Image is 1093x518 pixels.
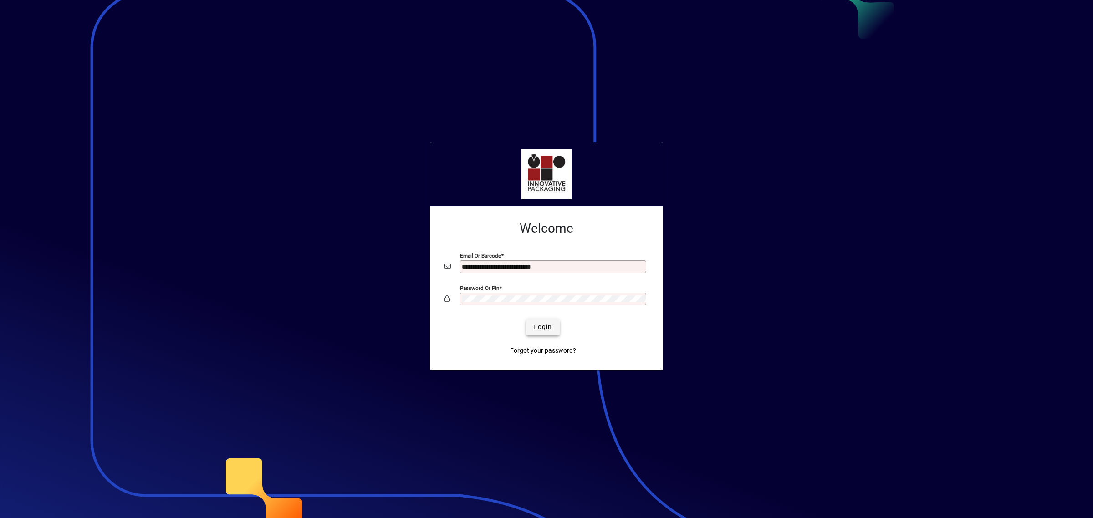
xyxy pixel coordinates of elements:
[533,322,552,332] span: Login
[506,343,580,359] a: Forgot your password?
[510,346,576,355] span: Forgot your password?
[526,319,559,335] button: Login
[460,252,501,259] mat-label: Email or Barcode
[444,221,649,236] h2: Welcome
[460,284,499,291] mat-label: Password or Pin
